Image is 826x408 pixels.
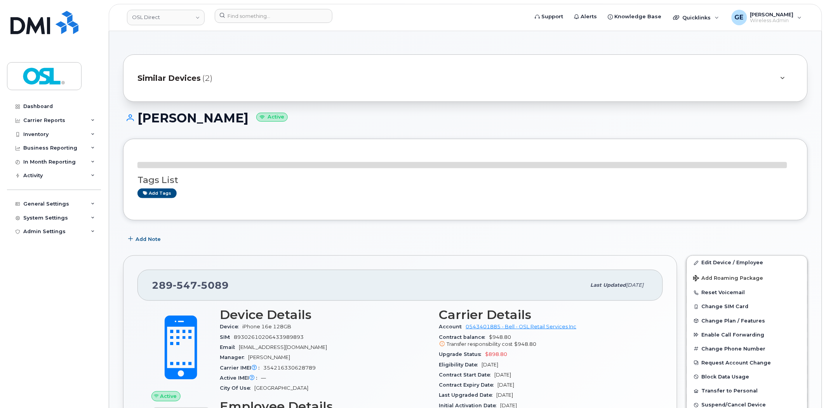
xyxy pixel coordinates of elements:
span: Change Plan / Features [702,318,765,324]
span: 5089 [197,279,229,291]
button: Transfer to Personal [687,384,807,398]
span: Email [220,344,239,350]
button: Block Data Usage [687,370,807,384]
span: [DATE] [626,282,644,288]
span: Last updated [591,282,626,288]
span: Manager [220,354,248,360]
span: City Of Use [220,385,254,391]
button: Change Plan / Features [687,314,807,328]
span: 547 [173,279,197,291]
span: Upgrade Status [439,351,485,357]
span: Contract Start Date [439,372,495,378]
span: Add Roaming Package [693,275,763,282]
span: [DATE] [497,392,513,398]
button: Change Phone Number [687,342,807,356]
span: Eligibility Date [439,362,482,368]
button: Add Note [123,232,167,246]
span: Contract Expiry Date [439,382,498,388]
a: Edit Device / Employee [687,256,807,270]
span: 89302610206433989893 [234,334,304,340]
button: Request Account Change [687,356,807,370]
span: Suspend/Cancel Device [702,402,766,408]
h3: Carrier Details [439,308,649,322]
span: (2) [202,73,212,84]
span: Last Upgraded Date [439,392,497,398]
span: $898.80 [485,351,508,357]
span: 289 [152,279,229,291]
h1: [PERSON_NAME] [123,111,808,125]
span: Transfer responsibility cost [447,341,513,347]
span: — [261,375,266,381]
span: Active IMEI [220,375,261,381]
span: Enable Call Forwarding [702,332,765,338]
a: Add tags [137,188,177,198]
span: [EMAIL_ADDRESS][DOMAIN_NAME] [239,344,327,350]
span: [DATE] [498,382,515,388]
span: Similar Devices [137,73,201,84]
button: Enable Call Forwarding [687,328,807,342]
span: [DATE] [482,362,499,368]
span: $948.80 [515,341,537,347]
h3: Tags List [137,175,793,185]
span: [GEOGRAPHIC_DATA] [254,385,308,391]
a: 0543401885 - Bell - OSL Retail Services Inc [466,324,577,330]
span: Device [220,324,242,330]
span: [DATE] [495,372,511,378]
span: 354216330628789 [263,365,316,371]
span: $948.80 [439,334,649,348]
span: [PERSON_NAME] [248,354,290,360]
button: Change SIM Card [687,300,807,314]
span: iPhone 16e 128GB [242,324,291,330]
span: Active [160,392,177,400]
button: Reset Voicemail [687,286,807,300]
button: Add Roaming Package [687,270,807,286]
span: Contract balance [439,334,489,340]
small: Active [256,113,288,122]
span: Add Note [136,235,161,243]
span: Carrier IMEI [220,365,263,371]
span: Account [439,324,466,330]
span: SIM [220,334,234,340]
h3: Device Details [220,308,430,322]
